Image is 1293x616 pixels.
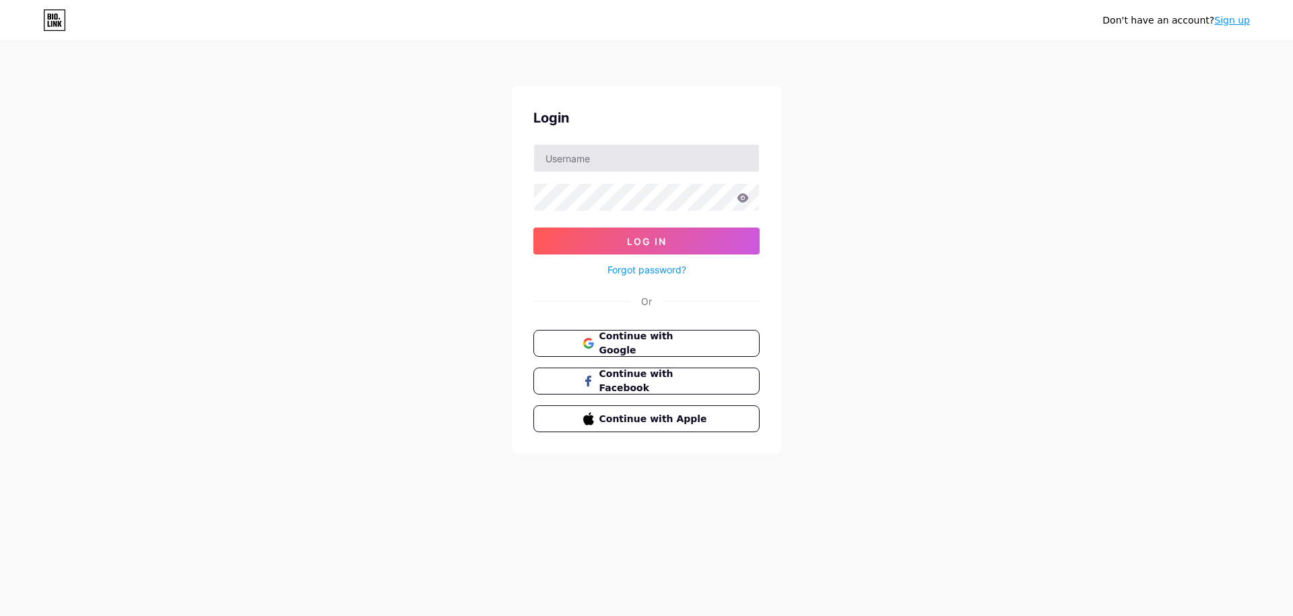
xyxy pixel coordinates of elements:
[533,108,760,128] div: Login
[533,405,760,432] button: Continue with Apple
[533,228,760,254] button: Log In
[599,329,710,357] span: Continue with Google
[1214,15,1250,26] a: Sign up
[607,263,686,277] a: Forgot password?
[599,412,710,426] span: Continue with Apple
[627,236,667,247] span: Log In
[533,330,760,357] button: Continue with Google
[1102,13,1250,28] div: Don't have an account?
[641,294,652,308] div: Or
[534,145,759,172] input: Username
[533,368,760,395] button: Continue with Facebook
[599,367,710,395] span: Continue with Facebook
